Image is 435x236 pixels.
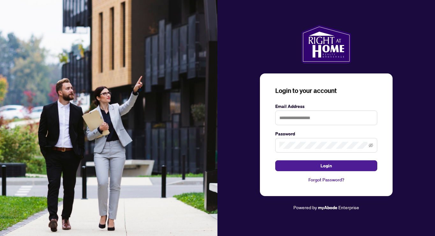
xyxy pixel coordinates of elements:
a: Forgot Password? [275,176,377,183]
button: Login [275,160,377,171]
span: Login [321,161,332,171]
span: Powered by [293,204,317,210]
span: Enterprise [338,204,359,210]
img: ma-logo [301,25,351,63]
span: eye-invisible [369,143,373,148]
label: Email Address [275,103,377,110]
a: myAbode [318,204,337,211]
h3: Login to your account [275,86,377,95]
label: Password [275,130,377,137]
